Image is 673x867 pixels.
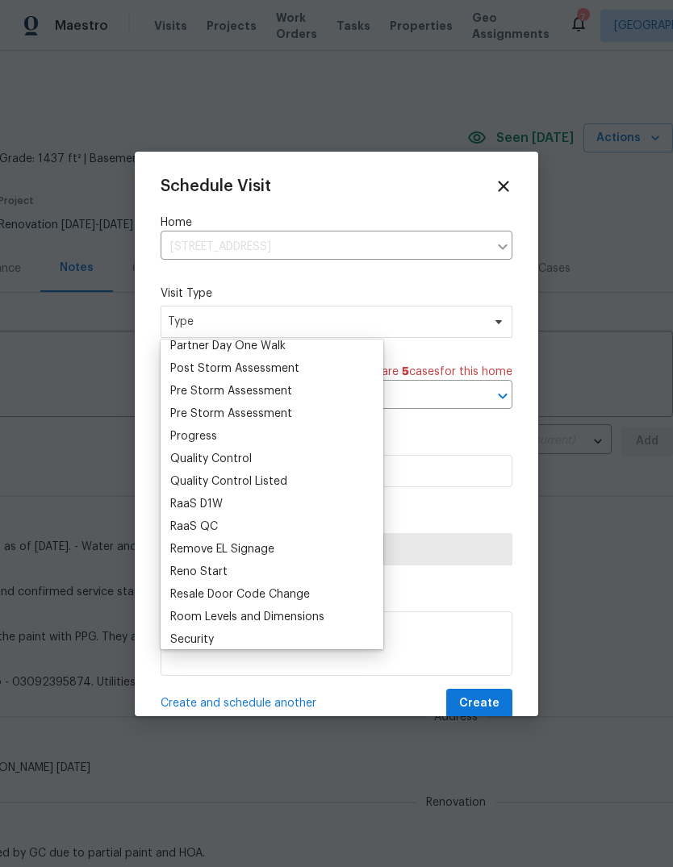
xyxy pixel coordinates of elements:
[170,428,217,444] div: Progress
[170,609,324,625] div: Room Levels and Dimensions
[161,235,488,260] input: Enter in an address
[161,178,271,194] span: Schedule Visit
[351,364,512,380] span: There are case s for this home
[170,586,310,602] div: Resale Door Code Change
[168,314,482,330] span: Type
[170,406,292,422] div: Pre Storm Assessment
[161,286,512,302] label: Visit Type
[170,338,286,354] div: Partner Day One Walk
[161,215,512,231] label: Home
[161,695,316,711] span: Create and schedule another
[170,541,274,557] div: Remove EL Signage
[170,383,292,399] div: Pre Storm Assessment
[170,496,223,512] div: RaaS D1W
[170,361,299,377] div: Post Storm Assessment
[402,366,409,377] span: 5
[459,694,500,714] span: Create
[170,451,252,467] div: Quality Control
[491,385,514,407] button: Open
[446,689,512,719] button: Create
[170,473,287,490] div: Quality Control Listed
[495,177,512,195] span: Close
[170,564,228,580] div: Reno Start
[170,519,218,535] div: RaaS QC
[170,631,214,648] div: Security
